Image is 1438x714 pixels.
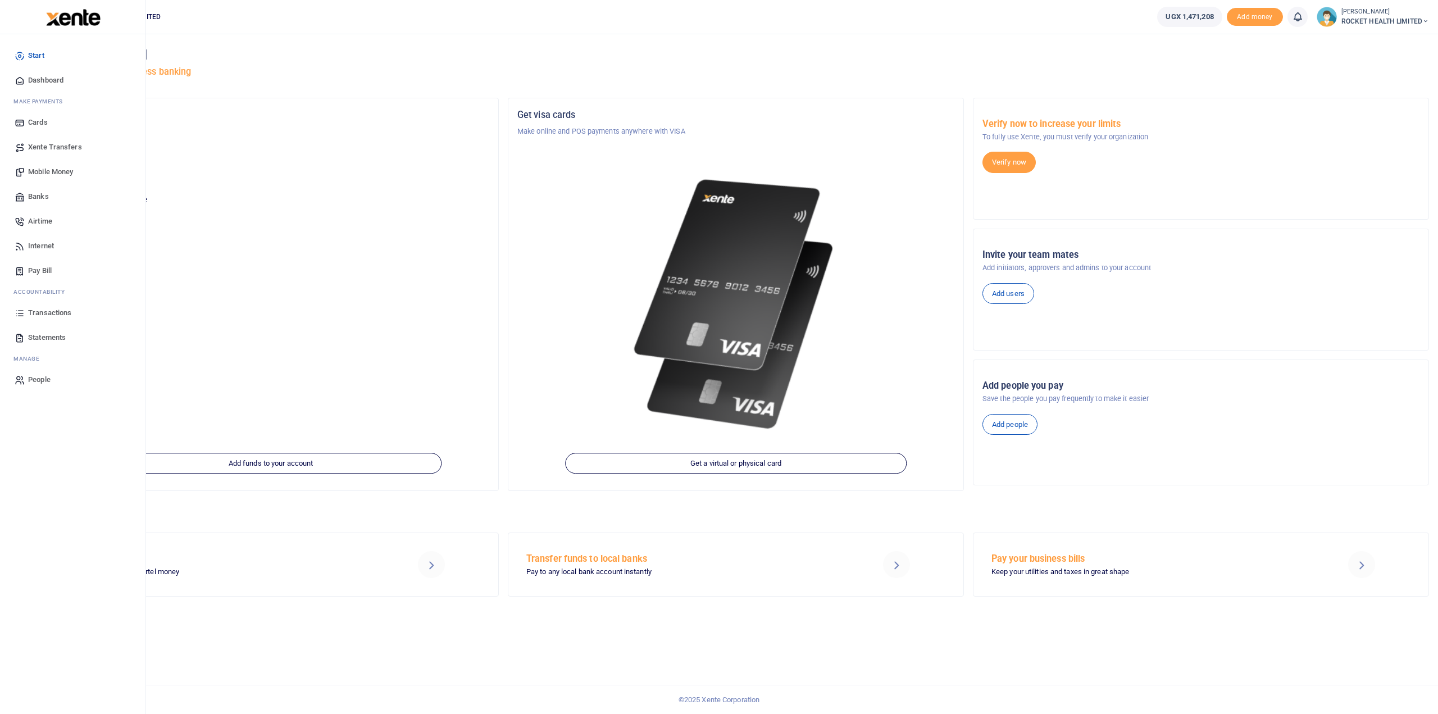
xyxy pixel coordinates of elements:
[517,126,954,137] p: Make online and POS payments anywhere with VISA
[982,393,1419,404] p: Save the people you pay frequently to make it easier
[982,283,1034,304] a: Add users
[52,153,489,164] h5: Account
[28,50,44,61] span: Start
[45,12,101,21] a: logo-small logo-large logo-large
[1317,7,1429,27] a: profile-user [PERSON_NAME] ROCKET HEALTH LIMITED
[9,209,136,234] a: Airtime
[28,265,52,276] span: Pay Bill
[100,453,442,474] a: Add funds to your account
[9,43,136,68] a: Start
[28,216,52,227] span: Airtime
[1341,7,1429,17] small: [PERSON_NAME]
[9,68,136,93] a: Dashboard
[9,234,136,258] a: Internet
[1317,7,1337,27] img: profile-user
[52,208,489,220] h5: UGX 1,471,208
[982,262,1419,274] p: Add initiators, approvers and admins to your account
[46,9,101,26] img: logo-large
[9,93,136,110] li: M
[9,110,136,135] a: Cards
[982,119,1419,130] h5: Verify now to increase your limits
[627,164,845,445] img: xente-_physical_cards.png
[19,97,63,106] span: ake Payments
[526,553,839,565] h5: Transfer funds to local banks
[28,166,73,178] span: Mobile Money
[9,325,136,350] a: Statements
[28,142,82,153] span: Xente Transfers
[28,240,54,252] span: Internet
[28,307,71,319] span: Transactions
[61,553,374,565] h5: Send Mobile Money
[9,367,136,392] a: People
[9,301,136,325] a: Transactions
[61,566,374,578] p: MTN mobile money and Airtel money
[982,152,1036,173] a: Verify now
[982,131,1419,143] p: To fully use Xente, you must verify your organization
[517,110,954,121] h5: Get visa cards
[9,184,136,209] a: Banks
[982,414,1037,435] a: Add people
[9,135,136,160] a: Xente Transfers
[1227,8,1283,26] span: Add money
[1227,8,1283,26] li: Toup your wallet
[526,566,839,578] p: Pay to any local bank account instantly
[43,533,499,597] a: Send Mobile Money MTN mobile money and Airtel money
[982,249,1419,261] h5: Invite your team mates
[43,66,1429,78] h5: Welcome to better business banking
[52,110,489,121] h5: Organization
[973,533,1429,597] a: Pay your business bills Keep your utilities and taxes in great shape
[52,126,489,137] p: GUARDIAN HEALTH LIMITED
[1153,7,1226,27] li: Wallet ballance
[9,160,136,184] a: Mobile Money
[9,350,136,367] li: M
[991,553,1304,565] h5: Pay your business bills
[28,374,51,385] span: People
[982,380,1419,392] h5: Add people you pay
[9,283,136,301] li: Ac
[9,258,136,283] a: Pay Bill
[22,288,65,296] span: countability
[991,566,1304,578] p: Keep your utilities and taxes in great shape
[28,332,66,343] span: Statements
[43,48,1429,61] h4: Hello [PERSON_NAME]
[565,453,907,474] a: Get a virtual or physical card
[28,75,63,86] span: Dashboard
[19,354,40,363] span: anage
[1227,12,1283,20] a: Add money
[28,117,48,128] span: Cards
[508,533,964,597] a: Transfer funds to local banks Pay to any local bank account instantly
[52,194,489,206] p: Your current account balance
[1341,16,1429,26] span: ROCKET HEALTH LIMITED
[43,506,1429,518] h4: Make a transaction
[1166,11,1213,22] span: UGX 1,471,208
[52,170,489,181] p: ROCKET HEALTH LIMITED
[28,191,49,202] span: Banks
[1157,7,1222,27] a: UGX 1,471,208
